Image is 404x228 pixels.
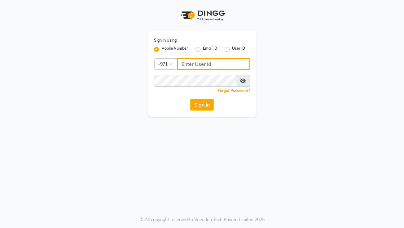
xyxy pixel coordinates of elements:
[177,6,227,25] img: logo1.svg
[203,46,217,53] label: Email ID
[154,38,178,43] label: Sign In Using:
[232,46,245,53] label: User ID
[177,58,250,70] input: Username
[154,75,236,87] input: Username
[218,88,250,93] a: Forgot Password?
[161,46,188,53] label: Mobile Number
[190,99,214,111] button: Sign In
